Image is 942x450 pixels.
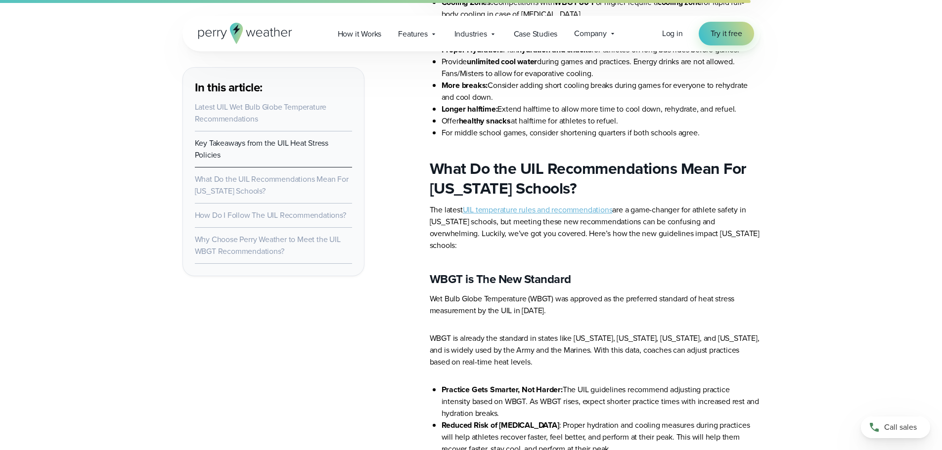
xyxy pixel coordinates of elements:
[442,384,760,419] li: The UIL guidelines recommend adjusting practice intensity based on WBGT. As WBGT rises, expect sh...
[195,137,328,161] a: Key Takeaways from the UIL Heat Stress Policies
[430,271,760,287] h3: WBGT is The New Standard
[699,22,754,45] a: Try it free
[430,157,747,200] strong: What Do the UIL Recommendations Mean For [US_STATE] Schools?
[442,384,563,395] strong: Practice Gets Smarter, Not Harder:
[430,293,760,317] p: Wet Bulb Globe Temperature (WBGT) was approved as the preferred standard of heat stress measureme...
[442,80,760,103] li: Consider adding short cooling breaks during games for everyone to rehydrate and cool down.
[662,28,683,39] span: Log in
[454,28,487,40] span: Industries
[195,234,341,257] a: Why Choose Perry Weather to Meet the UIL WBGT Recommendations?
[329,24,390,44] a: How it Works
[442,56,760,80] li: Provide during games and practices. Energy drinks are not allowed. Fans/Misters to allow for evap...
[505,24,566,44] a: Case Studies
[442,419,559,431] strong: Reduced Risk of [MEDICAL_DATA]
[442,80,488,91] strong: More breaks:
[574,28,607,40] span: Company
[861,416,930,438] a: Call sales
[430,332,760,368] p: WBGT is already the standard in states like [US_STATE], [US_STATE], [US_STATE], and [US_STATE], a...
[463,204,613,215] a: UIL temperature rules and recommendations
[338,28,382,40] span: How it Works
[884,421,917,433] span: Call sales
[459,115,511,126] strong: healthy snacks
[195,209,346,221] a: How Do I Follow The UIL Recommendations?
[430,204,760,251] p: The latest are a game-changer for athlete safety in [US_STATE] schools, but meeting these new rec...
[711,28,742,40] span: Try it free
[195,80,352,95] h3: In this article:
[662,28,683,40] a: Log in
[442,103,498,115] strong: Longer halftime:
[195,101,327,124] a: Latest UIL Wet Bulb Globe Temperature Recommendations
[442,103,760,115] li: Extend halftime to allow more time to cool down, rehydrate, and refuel.
[467,56,537,67] strong: unlimited cool water
[398,28,427,40] span: Features
[442,127,760,139] li: For middle school games, consider shortening quarters if both schools agree.
[442,115,760,127] li: Offer at halftime for athletes to refuel.
[195,173,349,197] a: What Do the UIL Recommendations Mean For [US_STATE] Schools?
[514,28,558,40] span: Case Studies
